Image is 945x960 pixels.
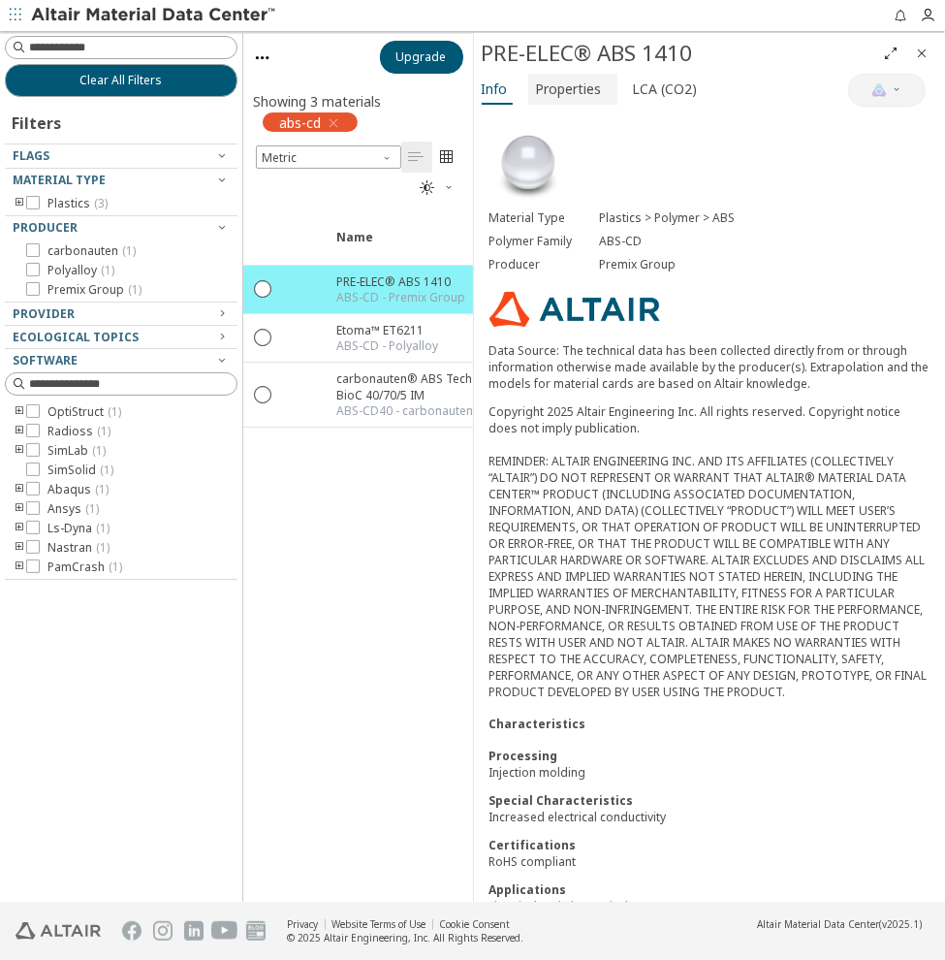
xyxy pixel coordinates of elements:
[47,501,99,517] span: Ansys
[906,38,937,69] button: Close
[109,559,122,575] span: ( 1 )
[47,540,110,556] span: Nastran
[757,917,879,931] span: Altair Material Data Center
[875,38,906,69] button: Full Screen
[599,210,929,226] div: Plastics > Polymer > ABS
[871,82,887,98] img: AI Copilot
[13,219,78,236] span: Producer
[331,917,425,931] a: Website Terms of Use
[489,716,930,732] div: Characteristics
[336,273,465,290] div: PRE-ELEC® ABS 1410
[13,305,75,322] span: Provider
[5,303,237,326] button: Provider
[336,322,438,338] div: Etoma™ ET6211
[94,195,108,211] span: ( 3 )
[325,229,484,264] span: Name
[336,370,484,403] div: carbonauten® ABS Tech BioC 40/70/5 IM
[47,424,110,439] span: Radioss
[256,145,401,169] span: Metric
[47,443,106,459] span: SimLab
[489,853,930,870] div: RoHS compliant
[489,792,930,809] div: Special Characteristics
[128,281,142,298] span: ( 1 )
[489,764,930,781] div: Injection molding
[92,442,106,459] span: ( 1 )
[31,6,278,25] img: Altair Material Data Center
[47,482,109,497] span: Abaqus
[489,748,930,764] div: Processing
[13,443,26,459] i: toogle group
[282,229,325,264] span: Expand
[489,292,660,327] img: Logo - Provider
[47,404,121,420] span: OptiStruct
[13,521,26,536] i: toogle group
[489,257,600,272] div: Producer
[5,64,237,97] button: Clear All Filters
[279,113,321,131] span: abs-cd
[380,41,463,74] button: Upgrade
[489,342,930,392] p: Data Source: The technical data has been collected directly from or through information otherwise...
[599,234,929,249] div: ABS-CD
[101,262,114,278] span: ( 1 )
[5,216,237,240] button: Producer
[336,229,373,264] span: Name
[489,210,600,226] div: Material Type
[122,242,136,259] span: ( 1 )
[47,521,110,536] span: Ls-Dyna
[757,917,922,931] div: (v2025.1)
[489,837,930,853] div: Certifications
[13,196,26,211] i: toogle group
[95,481,109,497] span: ( 1 )
[336,290,465,305] div: ABS-CD - Premix Group
[13,424,26,439] i: toogle group
[5,169,237,192] button: Material Type
[396,49,447,65] span: Upgrade
[85,500,99,517] span: ( 1 )
[439,917,510,931] a: Cookie Consent
[96,520,110,536] span: ( 1 )
[16,922,101,940] img: Altair Engineering
[47,243,136,259] span: carbonauten
[47,463,113,478] span: SimSolid
[13,147,49,164] span: Flags
[96,539,110,556] span: ( 1 )
[489,403,930,700] div: Copyright 2025 Altair Engineering Inc. All rights reserved. Copyright notice does not imply publi...
[440,149,456,165] i: 
[489,881,930,898] div: Applications
[47,263,114,278] span: Polyalloy
[432,142,463,173] button: Tile View
[13,329,139,345] span: Ecological Topics
[13,501,26,517] i: toogle group
[489,234,600,249] div: Polymer Family
[13,352,78,368] span: Software
[401,142,432,173] button: Table View
[13,560,26,575] i: toogle group
[599,257,929,272] div: Premix Group
[536,74,602,105] span: Properties
[13,540,26,556] i: toogle group
[97,423,110,439] span: ( 1 )
[47,282,142,298] span: Premix Group
[80,73,163,88] span: Clear All Filters
[108,403,121,420] span: ( 1 )
[256,145,401,169] div: Unit System
[100,462,113,478] span: ( 1 )
[253,92,381,111] div: Showing 3 materials
[13,482,26,497] i: toogle group
[413,173,463,204] button: Theme
[482,74,508,105] span: Info
[336,338,438,354] div: ABS-CD - Polyalloy
[633,74,698,105] span: LCA (CO2)
[409,149,425,165] i: 
[5,97,71,144] div: Filters
[489,898,930,914] div: Electrical and electronical
[848,74,926,107] button: AI Copilot
[421,180,436,196] i: 
[5,326,237,349] button: Ecological Topics
[47,196,108,211] span: Plastics
[287,931,523,944] div: © 2025 Altair Engineering, Inc. All Rights Reserved.
[489,809,930,825] div: Increased electrical conductivity
[287,917,318,931] a: Privacy
[13,404,26,420] i: toogle group
[482,38,876,69] div: PRE-ELEC® ABS 1410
